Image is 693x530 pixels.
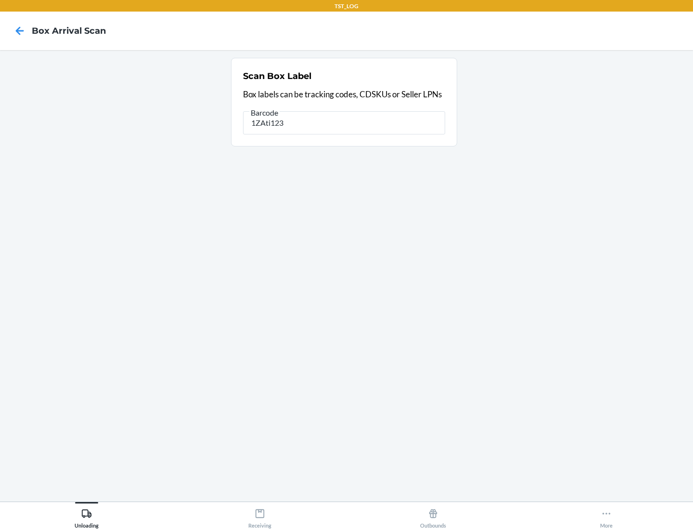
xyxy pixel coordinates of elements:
[334,2,359,11] p: TST_LOG
[600,504,613,529] div: More
[243,70,311,82] h2: Scan Box Label
[173,502,346,529] button: Receiving
[346,502,520,529] button: Outbounds
[32,25,106,37] h4: Box Arrival Scan
[243,88,445,101] p: Box labels can be tracking codes, CDSKUs or Seller LPNs
[420,504,446,529] div: Outbounds
[248,504,271,529] div: Receiving
[243,111,445,134] input: Barcode
[75,504,99,529] div: Unloading
[520,502,693,529] button: More
[249,108,280,118] span: Barcode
